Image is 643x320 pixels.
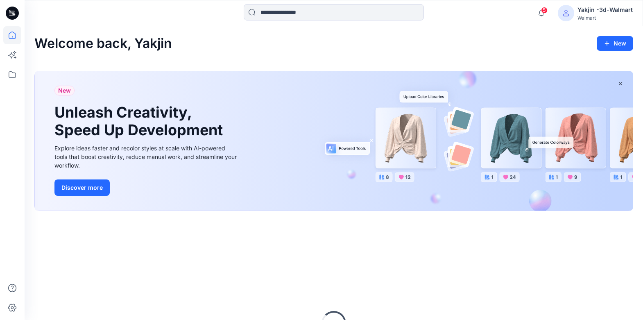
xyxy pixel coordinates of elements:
[577,15,633,21] div: Walmart
[54,179,110,196] button: Discover more
[577,5,633,15] div: Yakjin -3d-Walmart
[563,10,569,16] svg: avatar
[54,179,239,196] a: Discover more
[54,144,239,170] div: Explore ideas faster and recolor styles at scale with AI-powered tools that boost creativity, red...
[541,7,548,14] span: 5
[597,36,633,51] button: New
[54,104,226,139] h1: Unleash Creativity, Speed Up Development
[58,86,71,95] span: New
[34,36,172,51] h2: Welcome back, Yakjin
